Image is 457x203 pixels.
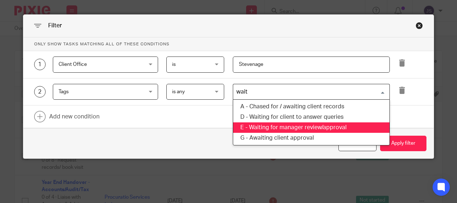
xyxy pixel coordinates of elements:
input: Search for option [234,86,386,98]
span: Tags [59,89,69,94]
li: G - Awaiting client approval [233,133,389,143]
div: Search for option [233,84,390,100]
p: Only show tasks matching all of these conditions [23,37,434,51]
div: 1 [34,59,46,70]
li: E - Waiting for manager review/approval [233,122,389,133]
div: 2 [34,86,46,98]
span: Filter [48,23,62,28]
span: is [172,62,176,67]
button: Apply filter [380,136,426,151]
li: D - Waiting for client to answer queries [233,112,389,122]
li: A - Chased for / awaiting client records [233,101,389,112]
div: Close this dialog window [416,22,423,29]
span: Client Office [59,62,87,67]
span: is any [172,89,185,94]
